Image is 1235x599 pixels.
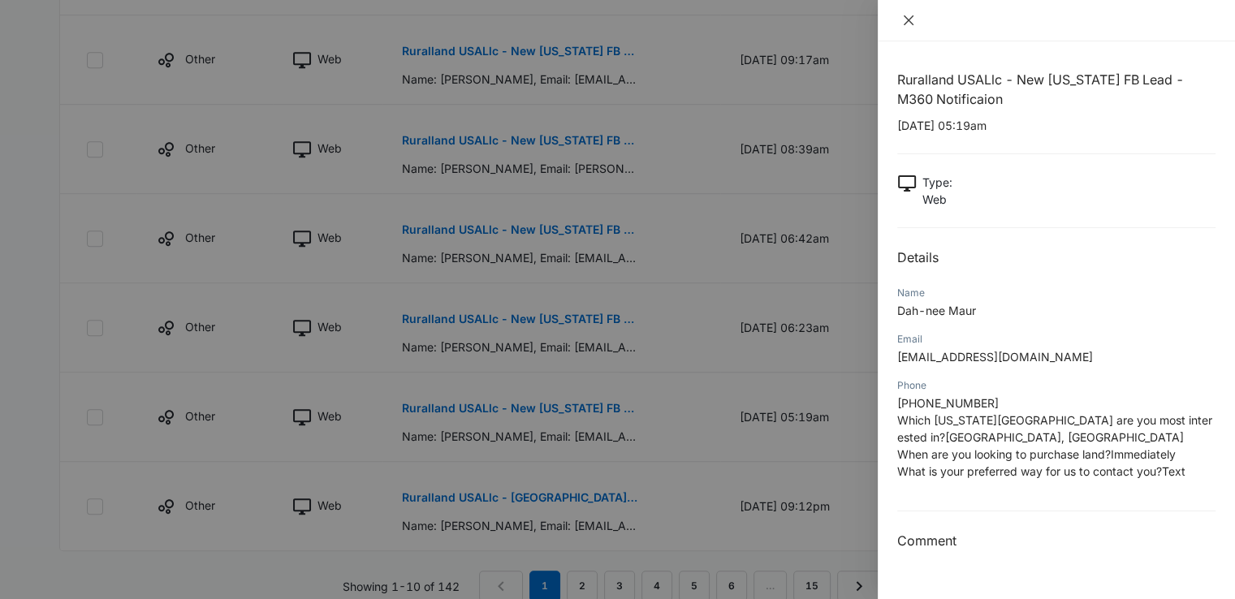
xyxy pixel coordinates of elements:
[897,13,920,28] button: Close
[897,332,1216,347] div: Email
[897,464,1185,478] span: What is your preferred way for us to contact you?Text
[897,248,1216,267] h2: Details
[897,531,1216,550] h3: Comment
[897,286,1216,300] div: Name
[897,350,1093,364] span: [EMAIL_ADDRESS][DOMAIN_NAME]
[897,413,1212,444] span: Which [US_STATE][GEOGRAPHIC_DATA] are you most interested in?[GEOGRAPHIC_DATA], [GEOGRAPHIC_DATA]
[897,447,1176,461] span: When are you looking to purchase land?Immediately
[897,396,999,410] span: [PHONE_NUMBER]
[897,70,1216,109] h1: Ruralland USALlc - New [US_STATE] FB Lead - M360 Notificaion
[897,304,976,317] span: Dah-nee Maur
[902,14,915,27] span: close
[897,378,1216,393] div: Phone
[897,117,1216,134] p: [DATE] 05:19am
[922,191,952,208] p: Web
[922,174,952,191] p: Type :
